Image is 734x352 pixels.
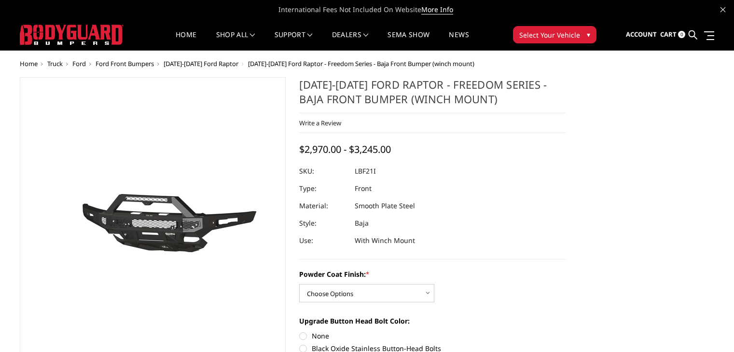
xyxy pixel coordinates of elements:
[355,180,372,197] dd: Front
[248,59,474,68] span: [DATE]-[DATE] Ford Raptor - Freedom Series - Baja Front Bumper (winch mount)
[355,232,415,249] dd: With Winch Mount
[449,31,469,50] a: News
[332,31,369,50] a: Dealers
[355,197,415,215] dd: Smooth Plate Steel
[519,30,580,40] span: Select Your Vehicle
[299,215,347,232] dt: Style:
[216,31,255,50] a: shop all
[299,197,347,215] dt: Material:
[660,22,685,48] a: Cart 0
[587,29,590,40] span: ▾
[299,269,566,279] label: Powder Coat Finish:
[20,59,38,68] a: Home
[626,22,657,48] a: Account
[299,162,347,180] dt: SKU:
[299,331,566,341] label: None
[164,59,238,68] a: [DATE]-[DATE] Ford Raptor
[299,316,566,326] label: Upgrade Button Head Bolt Color:
[47,59,63,68] a: Truck
[72,59,86,68] a: Ford
[660,30,677,39] span: Cart
[299,77,566,113] h1: [DATE]-[DATE] Ford Raptor - Freedom Series - Baja Front Bumper (winch mount)
[96,59,154,68] a: Ford Front Bumpers
[299,119,341,127] a: Write a Review
[176,31,196,50] a: Home
[275,31,313,50] a: Support
[355,162,376,180] dd: LBF21I
[626,30,657,39] span: Account
[355,215,369,232] dd: Baja
[299,143,391,156] span: $2,970.00 - $3,245.00
[20,25,124,45] img: BODYGUARD BUMPERS
[388,31,429,50] a: SEMA Show
[678,31,685,38] span: 0
[421,5,453,14] a: More Info
[513,26,596,43] button: Select Your Vehicle
[299,180,347,197] dt: Type:
[299,232,347,249] dt: Use:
